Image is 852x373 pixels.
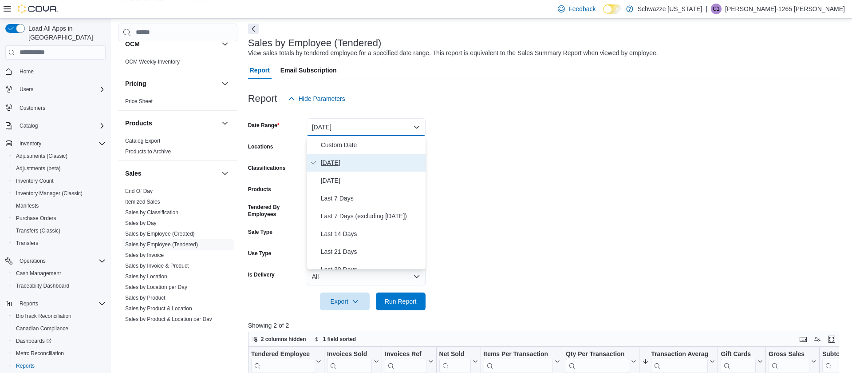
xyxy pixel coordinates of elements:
span: Feedback [568,4,596,13]
button: Hide Parameters [284,90,349,108]
button: [DATE] [307,118,426,136]
span: End Of Day [125,188,153,195]
button: Adjustments (beta) [9,162,109,175]
span: Sales by Product & Location [125,305,192,312]
button: Transfers [9,237,109,249]
span: Sales by Invoice [125,252,164,259]
h3: OCM [125,40,140,48]
a: Transfers (Classic) [12,225,64,236]
span: Adjustments (beta) [12,163,106,174]
a: Sales by Product & Location [125,305,192,312]
h3: Pricing [125,79,146,88]
span: Sales by Location [125,273,167,280]
label: Sale Type [248,229,272,236]
span: Last 7 Days (excluding [DATE]) [321,211,422,221]
span: Reports [20,300,38,307]
span: Transfers (Classic) [12,225,106,236]
div: Products [118,136,237,160]
span: Last 14 Days [321,229,422,239]
span: Sales by Invoice & Product [125,262,189,269]
span: Transfers (Classic) [16,227,60,234]
span: Canadian Compliance [12,323,106,334]
button: All [307,268,426,285]
span: Purchase Orders [16,215,56,222]
button: Tendered Employee [251,350,321,373]
span: Users [20,86,33,93]
span: Last 7 Days [321,193,422,204]
label: Products [248,186,271,193]
a: End Of Day [125,188,153,194]
button: Users [16,84,37,95]
h3: Products [125,119,152,128]
span: Catalog Export [125,137,160,144]
span: Operations [20,257,46,265]
a: Traceabilty Dashboard [12,281,73,291]
p: Showing 2 of 2 [248,321,845,330]
div: OCM [118,56,237,71]
span: [DATE] [321,175,422,186]
span: Inventory Manager (Classic) [16,190,83,197]
button: Pricing [220,78,230,89]
span: Dashboards [16,337,51,345]
div: Invoices Ref [385,350,426,373]
a: Purchase Orders [12,213,60,224]
button: Sales [125,169,218,178]
label: Date Range [248,122,280,129]
div: Items Per Transaction [483,350,552,373]
div: Tendered Employee [251,350,314,373]
span: Inventory [16,138,106,149]
button: Traceabilty Dashboard [9,280,109,292]
button: Operations [2,255,109,267]
span: Home [20,68,34,75]
button: Keyboard shortcuts [798,334,809,345]
a: Adjustments (beta) [12,163,64,174]
label: Classifications [248,164,286,172]
div: Items Per Transaction [483,350,552,359]
label: Tendered By Employees [248,204,303,218]
a: Dashboards [9,335,109,347]
button: Invoices Sold [327,350,379,373]
span: Custom Date [321,140,422,150]
span: Sales by Classification [125,209,178,216]
button: Reports [16,298,42,309]
button: Display options [812,334,823,345]
div: Select listbox [307,136,426,269]
p: Schwazze [US_STATE] [638,4,702,14]
img: Cova [18,4,58,13]
button: Transaction Average [642,350,715,373]
span: Last 21 Days [321,246,422,257]
span: Export [325,293,364,310]
button: Canadian Compliance [9,322,109,335]
span: Sales by Product & Location per Day [125,316,212,323]
div: Transaction Average [651,350,708,373]
a: Home [16,66,37,77]
span: Report [250,61,270,79]
a: Sales by Employee (Tendered) [125,241,198,248]
span: Price Sheet [125,98,153,105]
button: Export [320,293,370,310]
span: Catalog [20,122,38,129]
span: Inventory Manager (Classic) [12,188,106,199]
button: Inventory Count [9,175,109,187]
span: Sales by Employee (Created) [125,230,195,237]
a: Dashboards [12,336,55,346]
button: Inventory [2,137,109,150]
span: Metrc Reconciliation [12,348,106,359]
button: Reports [2,297,109,310]
a: Sales by Classification [125,209,178,216]
span: Inventory Count [12,176,106,186]
button: Products [125,119,218,128]
button: Products [220,118,230,128]
div: Tendered Employee [251,350,314,359]
span: Dashboards [12,336,106,346]
span: Home [16,66,106,77]
div: Cassandra-1265 Gonzales [711,4,722,14]
button: Home [2,65,109,78]
span: Transfers [16,240,38,247]
button: Reports [9,360,109,372]
div: Gift Cards [721,350,756,359]
div: Pricing [118,96,237,110]
span: Manifests [12,201,106,211]
span: Sales by Day [125,220,157,227]
button: Cash Management [9,267,109,280]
